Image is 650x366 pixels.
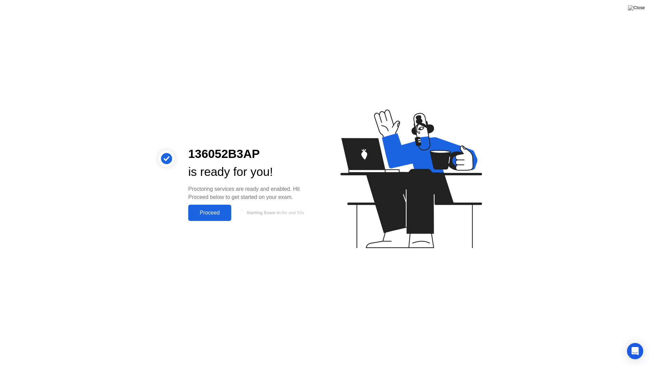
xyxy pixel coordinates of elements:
[188,145,314,163] div: 136052B3AP
[235,206,314,219] button: Starting Exam in9m and 53s
[188,185,314,201] div: Proctoring services are ready and enabled. Hit Proceed below to get started on your exam.
[188,205,231,221] button: Proceed
[628,5,645,11] img: Close
[190,210,229,216] div: Proceed
[188,163,314,181] div: is ready for you!
[281,210,304,215] span: 9m and 53s
[627,343,643,359] div: Open Intercom Messenger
